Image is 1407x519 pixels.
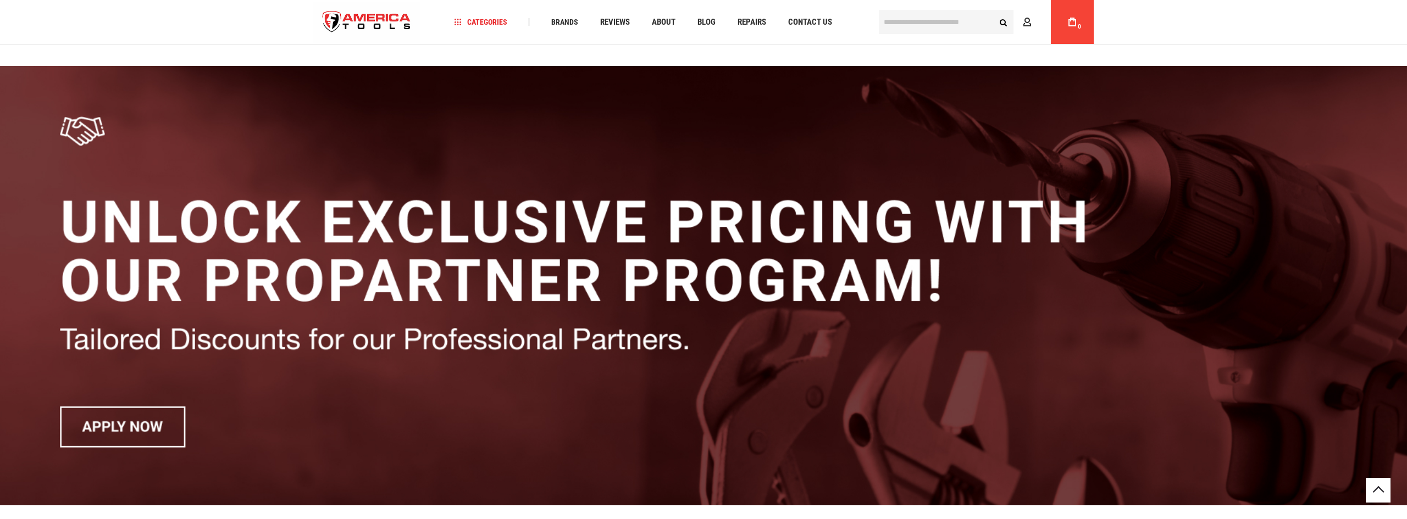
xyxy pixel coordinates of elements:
a: store logo [313,2,420,43]
a: About [647,15,680,30]
button: Search [993,12,1013,32]
a: Reviews [595,15,635,30]
span: Contact Us [788,18,832,26]
span: Reviews [600,18,630,26]
a: Blog [693,15,721,30]
span: Brands [551,18,578,26]
a: Categories [450,15,512,30]
span: About [652,18,675,26]
a: Repairs [733,15,771,30]
span: 0 [1078,24,1081,30]
span: Blog [697,18,716,26]
a: Contact Us [783,15,837,30]
span: Repairs [738,18,766,26]
a: Brands [546,15,583,30]
img: America Tools [313,2,420,43]
span: Categories [455,18,507,26]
